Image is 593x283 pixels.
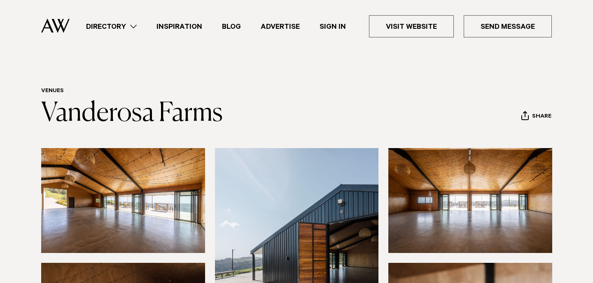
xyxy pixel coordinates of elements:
a: Send Message [464,15,552,37]
a: Advertise [251,21,310,32]
img: Inside Black Barn at Vanderosa Farms [41,148,205,253]
a: Blog [212,21,251,32]
span: Share [532,113,551,121]
img: Auckland Weddings Logo [41,19,70,33]
a: Sign In [310,21,356,32]
a: Visit Website [369,15,454,37]
button: Share [521,111,552,123]
a: Venues [41,88,64,95]
a: Directory [76,21,147,32]
a: Vanderosa Farms [41,100,223,127]
a: Inspiration [147,21,212,32]
img: Empty barn space at Vanderosa Farms [388,148,552,253]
